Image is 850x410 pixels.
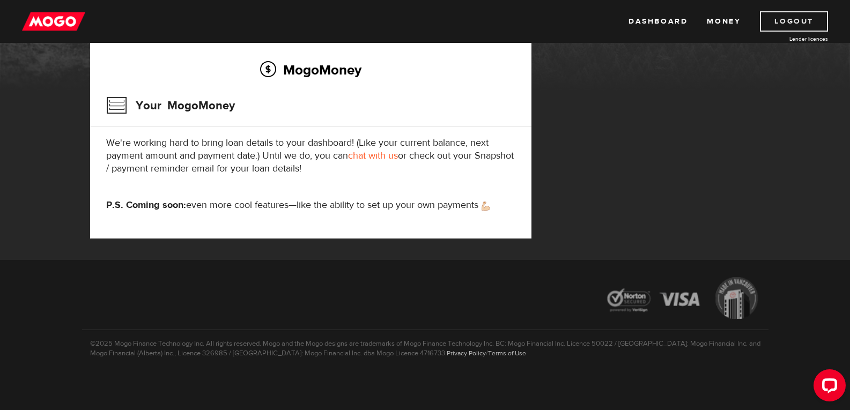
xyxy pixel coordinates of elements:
strong: P.S. Coming soon: [106,199,186,211]
a: Terms of Use [488,349,526,357]
img: strong arm emoji [482,202,490,211]
a: Money [707,11,741,32]
img: legal-icons-92a2ffecb4d32d839781d1b4e4802d7b.png [597,269,768,330]
a: chat with us [348,150,398,162]
a: Dashboard [629,11,688,32]
h2: MogoMoney [106,58,515,81]
p: We're working hard to bring loan details to your dashboard! (Like your current balance, next paym... [106,137,515,175]
a: Privacy Policy [447,349,486,357]
a: Lender licences [748,35,828,43]
h3: Your MogoMoney [106,92,235,120]
p: even more cool features—like the ability to set up your own payments [106,199,515,212]
iframe: LiveChat chat widget [805,365,850,410]
a: Logout [760,11,828,32]
img: mogo_logo-11ee424be714fa7cbb0f0f49df9e16ec.png [22,11,85,32]
p: ©2025 Mogo Finance Technology Inc. All rights reserved. Mogo and the Mogo designs are trademarks ... [82,330,768,358]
